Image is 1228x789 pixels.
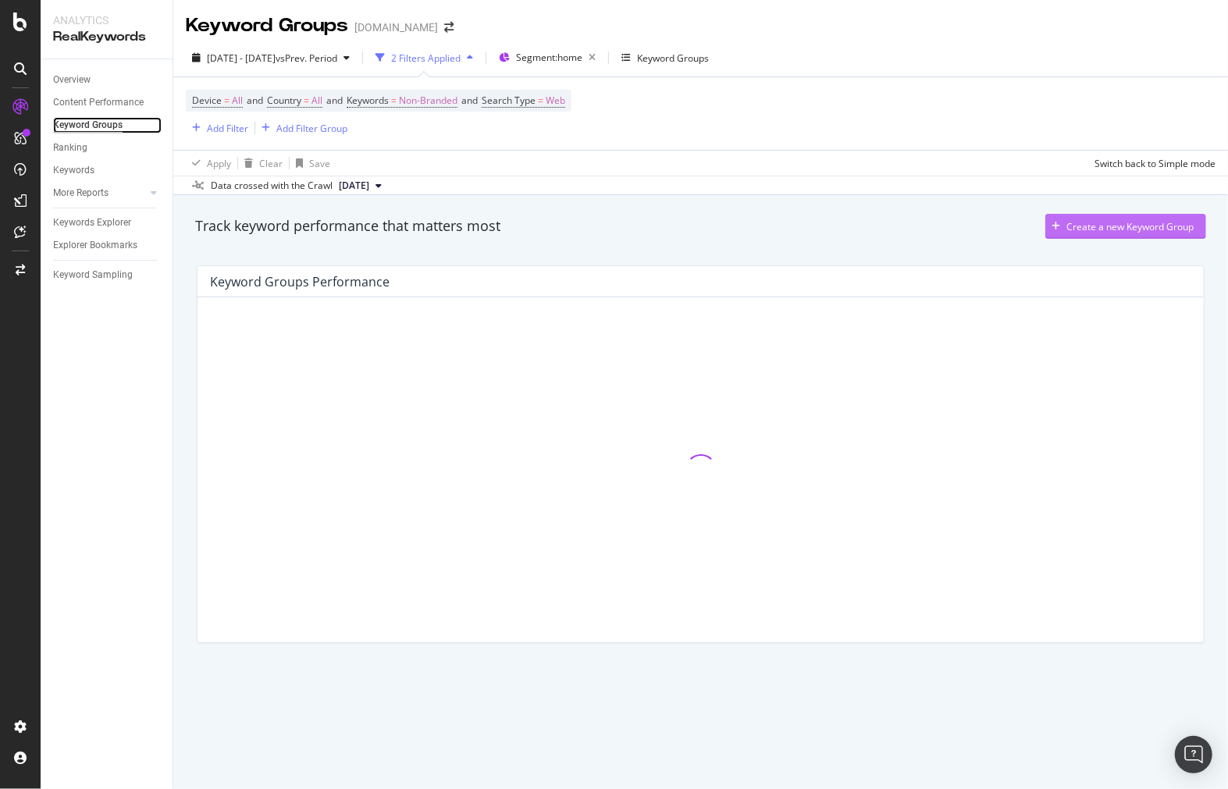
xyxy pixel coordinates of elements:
[1045,214,1206,239] button: Create a new Keyword Group
[276,122,347,135] div: Add Filter Group
[186,151,231,176] button: Apply
[516,51,582,64] span: Segment: home
[53,185,146,201] a: More Reports
[186,12,348,39] div: Keyword Groups
[1175,736,1212,773] div: Open Intercom Messenger
[546,90,565,112] span: Web
[53,72,91,88] div: Overview
[538,94,543,107] span: =
[304,94,309,107] span: =
[207,52,276,65] span: [DATE] - [DATE]
[53,140,87,156] div: Ranking
[53,162,94,179] div: Keywords
[311,90,322,112] span: All
[354,20,438,35] div: [DOMAIN_NAME]
[53,12,160,28] div: Analytics
[339,179,369,193] span: 2025 Sep. 20th
[290,151,330,176] button: Save
[255,119,347,137] button: Add Filter Group
[391,94,397,107] span: =
[309,157,330,170] div: Save
[53,267,133,283] div: Keyword Sampling
[259,157,283,170] div: Clear
[276,52,337,65] span: vs Prev. Period
[238,151,283,176] button: Clear
[1088,151,1216,176] button: Switch back to Simple mode
[333,176,388,195] button: [DATE]
[1095,157,1216,170] div: Switch back to Simple mode
[211,179,333,193] div: Data crossed with the Crawl
[482,94,536,107] span: Search Type
[615,45,715,70] button: Keyword Groups
[53,237,137,254] div: Explorer Bookmarks
[192,94,222,107] span: Device
[1066,220,1194,233] div: Create a new Keyword Group
[53,94,144,111] div: Content Performance
[391,52,461,65] div: 2 Filters Applied
[53,267,162,283] a: Keyword Sampling
[186,119,248,137] button: Add Filter
[53,215,131,231] div: Keywords Explorer
[195,216,500,236] div: Track keyword performance that matters most
[53,72,162,88] a: Overview
[53,117,162,133] a: Keyword Groups
[369,45,479,70] button: 2 Filters Applied
[53,185,109,201] div: More Reports
[347,94,389,107] span: Keywords
[493,45,602,70] button: Segment:home
[267,94,301,107] span: Country
[207,157,231,170] div: Apply
[637,52,709,65] div: Keyword Groups
[53,28,160,46] div: RealKeywords
[53,117,123,133] div: Keyword Groups
[53,94,162,111] a: Content Performance
[53,162,162,179] a: Keywords
[186,45,356,70] button: [DATE] - [DATE]vsPrev. Period
[326,94,343,107] span: and
[399,90,457,112] span: Non-Branded
[232,90,243,112] span: All
[461,94,478,107] span: and
[53,215,162,231] a: Keywords Explorer
[53,237,162,254] a: Explorer Bookmarks
[444,22,454,33] div: arrow-right-arrow-left
[224,94,230,107] span: =
[207,122,248,135] div: Add Filter
[53,140,162,156] a: Ranking
[210,274,390,290] div: Keyword Groups Performance
[247,94,263,107] span: and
